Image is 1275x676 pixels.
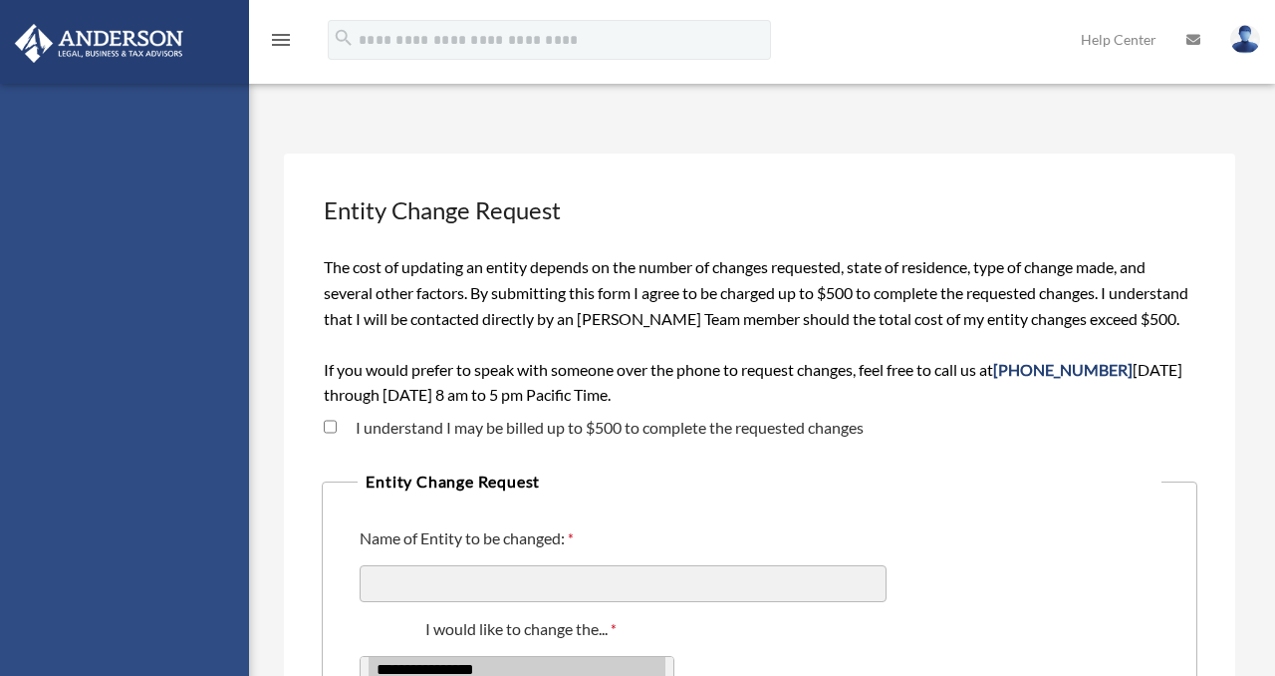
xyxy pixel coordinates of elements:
label: I would like to change the... [360,618,687,644]
span: The cost of updating an entity depends on the number of changes requested, state of residence, ty... [324,257,1188,404]
label: Name of Entity to be changed: [360,527,579,553]
i: search [333,27,355,49]
a: menu [269,35,293,52]
i: menu [269,28,293,52]
img: Anderson Advisors Platinum Portal [9,24,189,63]
h3: Entity Change Request [322,191,1197,229]
img: User Pic [1230,25,1260,54]
legend: Entity Change Request [358,468,1160,496]
label: I understand I may be billed up to $500 to complete the requested changes [337,420,864,436]
span: [PHONE_NUMBER] [993,360,1133,379]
